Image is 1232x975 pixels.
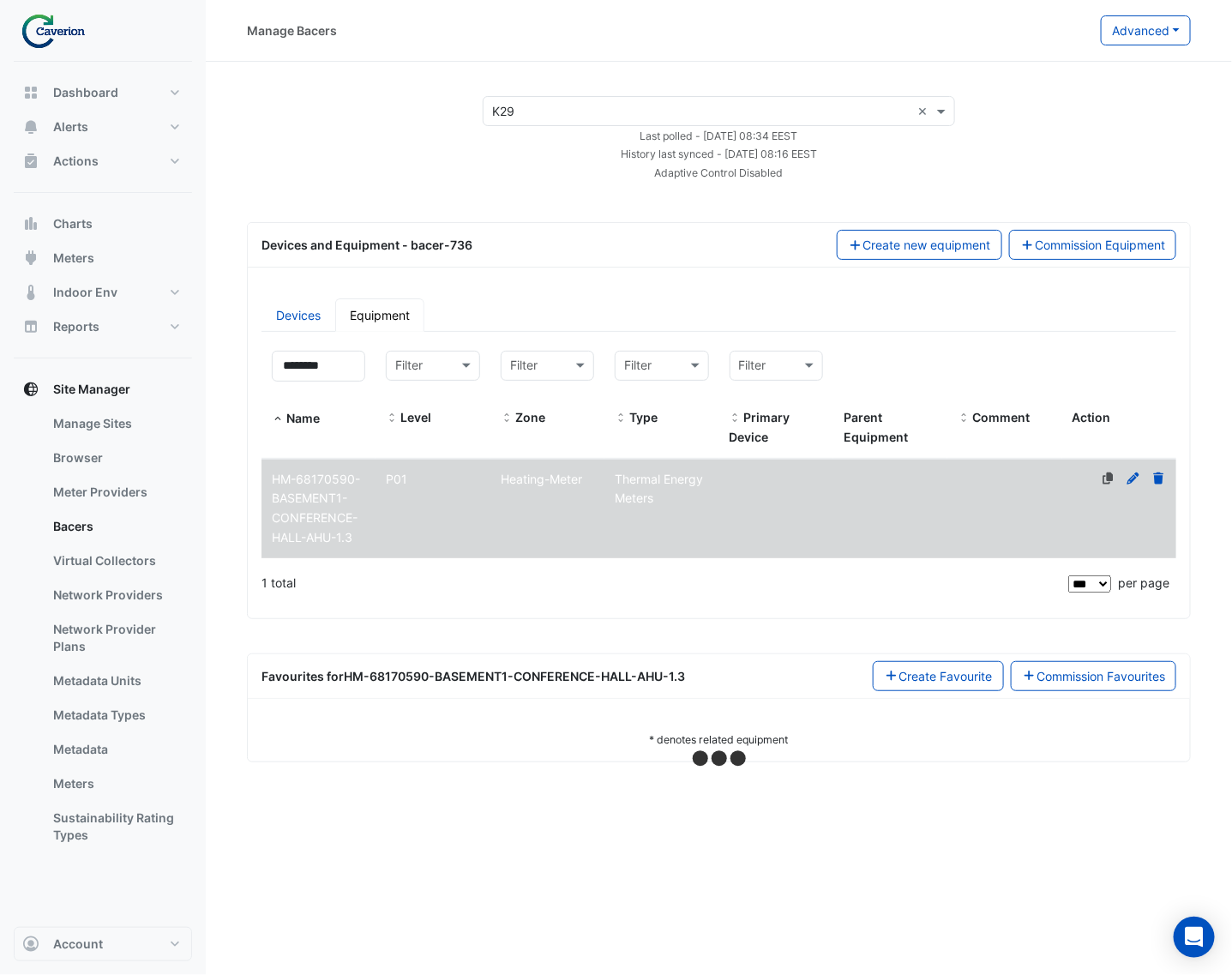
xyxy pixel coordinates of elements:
small: * denotes related equipment [650,733,789,746]
app-icon: Alerts [22,118,39,135]
a: Meter Providers [39,475,192,509]
span: Comment [972,410,1030,424]
span: Type [629,410,658,424]
small: Fri 12-Sep-2025 08:34 EEST [640,129,798,142]
strong: HM-68170590-BASEMENT1-CONFERENCE-HALL-AHU-1.3 [344,669,685,683]
a: Delete [1151,472,1167,486]
a: Meters [39,767,192,801]
a: Browser [39,441,192,475]
span: Zone [515,410,545,424]
a: Virtual Collectors [39,544,192,578]
span: Primary Device [730,410,790,444]
span: Level [386,412,398,425]
div: Manage Bacers [247,21,337,39]
a: Sustainability Rating Types [39,801,192,852]
span: Level [400,410,431,424]
a: Manage Sites [39,406,192,441]
span: for [327,669,685,683]
span: Zone [501,412,513,425]
app-icon: Actions [22,153,39,170]
span: Heating-Meter [501,472,582,486]
a: No primary device defined [1101,472,1116,486]
span: Site Manager [53,381,130,398]
button: Account [14,927,192,961]
a: Metadata Types [39,698,192,732]
div: 1 total [261,562,1065,605]
span: HM-68170590-BASEMENT1-CONFERENCE-HALL-AHU-1.3 [272,472,360,545]
div: Open Intercom Messenger [1174,917,1215,958]
span: Clear [918,102,933,120]
a: Edit [1126,472,1141,486]
button: Alerts [14,110,192,144]
button: Reports [14,310,192,344]
span: Actions [53,153,99,170]
button: Actions [14,144,192,178]
button: Site Manager [14,372,192,406]
span: Account [53,936,103,953]
small: Fri 12-Sep-2025 08:16 EEST [621,147,817,160]
span: Parent Equipment [844,410,908,444]
span: Comment [958,412,970,425]
button: Dashboard [14,75,192,110]
span: Action [1073,410,1111,424]
app-icon: Meters [22,250,39,267]
a: Commission Favourites [1011,661,1177,691]
span: Reports [53,318,99,335]
span: Primary Device [730,412,742,425]
app-icon: Indoor Env [22,284,39,301]
span: Name [286,411,320,425]
a: Bacers [39,509,192,544]
small: Adaptive Control Disabled [655,166,784,179]
span: Type [615,412,627,425]
span: Dashboard [53,84,118,101]
a: Metadata [39,732,192,767]
span: Alerts [53,118,88,135]
button: Indoor Env [14,275,192,310]
span: per page [1118,575,1169,590]
a: Network Provider Plans [39,612,192,664]
a: Equipment [335,298,424,332]
button: Advanced [1101,15,1191,45]
app-icon: Site Manager [22,381,39,398]
app-icon: Reports [22,318,39,335]
span: Meters [53,250,94,267]
a: Metadata Units [39,664,192,698]
button: Create new equipment [837,230,1002,260]
div: Site Manager [14,406,192,859]
button: Meters [14,241,192,275]
span: Charts [53,215,93,232]
img: Company Logo [21,14,98,48]
span: Indoor Env [53,284,117,301]
app-icon: Dashboard [22,84,39,101]
button: Create Favourite [873,661,1004,691]
div: Devices and Equipment - bacer-736 [251,236,826,254]
div: Favourites [261,667,685,685]
a: Devices [261,298,335,332]
button: Charts [14,207,192,241]
span: P01 [386,472,407,486]
span: Name [272,412,284,426]
button: Commission Equipment [1009,230,1177,260]
span: Thermal Energy Meters [615,472,703,506]
a: Network Providers [39,578,192,612]
app-icon: Charts [22,215,39,232]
